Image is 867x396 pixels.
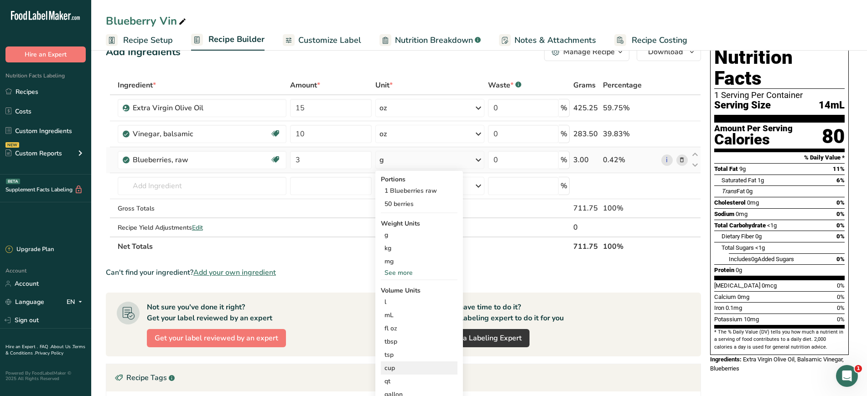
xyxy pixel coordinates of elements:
div: Not sure you've done it right? Get your label reviewed by an expert [147,302,272,324]
div: g [381,228,457,242]
span: 0% [836,233,845,240]
span: <1g [755,244,765,251]
div: Don't have time to do it? Hire a labeling expert to do it for you [439,302,564,324]
a: Language [5,294,44,310]
span: 9g [739,165,746,172]
span: 0% [837,282,845,289]
button: Hire an Expert [5,46,86,62]
span: Total Carbohydrate [714,222,766,229]
button: Get your label reviewed by an expert [147,329,286,347]
span: Ingredient [118,80,156,91]
span: 0g [755,233,762,240]
div: See more [381,268,457,278]
span: 0% [837,316,845,323]
div: BETA [6,179,20,184]
div: Extra Virgin Olive Oil [133,103,247,113]
i: Trans [722,188,737,195]
span: 0% [836,256,845,262]
div: Calories [714,133,793,146]
div: 39.83% [603,129,658,139]
span: 0% [837,293,845,300]
button: Manage Recipe [544,43,629,61]
span: Unit [375,80,393,91]
span: Calcium [714,293,736,300]
div: Can't find your ingredient? [106,267,701,278]
div: 283.50 [573,129,599,139]
span: Ingredients: [710,356,742,363]
div: l [384,297,454,307]
iframe: Intercom live chat [836,365,858,387]
div: Portions [381,175,457,184]
div: 80 [822,124,845,149]
span: 0mcg [762,282,777,289]
a: i [661,154,673,166]
div: Blueberry Vin [106,13,188,29]
a: Terms & Conditions . [5,344,85,356]
div: kg [381,242,457,255]
span: Cholesterol [714,199,746,206]
span: Saturated Fat [722,177,756,184]
div: NEW [5,142,19,148]
span: Percentage [603,80,642,91]
th: Net Totals [116,237,572,256]
div: tsp [384,350,454,360]
span: Customize Label [298,34,361,46]
th: 100% [601,237,659,256]
span: Dietary Fiber [722,233,754,240]
div: Vinegar, balsamic [133,129,247,139]
div: fl oz [384,324,454,333]
span: 10mg [744,316,759,323]
a: Notes & Attachments [499,30,596,51]
div: Manage Recipe [563,46,615,57]
span: Protein [714,267,734,273]
a: Customize Label [283,30,361,51]
div: cup [384,363,454,373]
span: 0mg [737,293,749,300]
span: Potassium [714,316,742,323]
div: 50 berries [381,197,457,211]
span: 11% [833,165,845,172]
span: 0% [836,211,845,217]
span: 1g [758,177,764,184]
div: 1 Blueberries raw [381,184,457,197]
div: 0 [573,222,599,233]
span: Serving Size [714,100,771,111]
span: 0mg [747,199,759,206]
span: Nutrition Breakdown [395,34,473,46]
th: 711.75 [571,237,601,256]
span: Iron [714,304,724,311]
span: 0g [746,188,753,195]
a: Nutrition Breakdown [379,30,481,51]
a: FAQ . [40,344,51,350]
section: * The % Daily Value (DV) tells you how much a nutrient in a serving of food contributes to a dail... [714,329,845,351]
span: 0% [836,222,845,229]
a: Privacy Policy [35,350,63,356]
div: EN [67,297,86,308]
div: oz [379,129,387,139]
div: 0.42% [603,154,658,165]
span: <1g [767,222,777,229]
div: oz [379,103,387,113]
div: tbsp [384,337,454,346]
input: Add Ingredient [118,177,286,195]
div: Blueberries, raw [133,154,247,165]
div: 59.75% [603,103,658,113]
div: 100% [603,203,658,214]
section: % Daily Value * [714,152,845,163]
div: Recipe Yield Adjustments [118,223,286,232]
div: Gross Totals [118,204,286,213]
a: Recipe Builder [191,29,265,51]
span: [MEDICAL_DATA] [714,282,760,289]
span: Grams [573,80,596,91]
span: Edit [192,223,203,232]
a: Recipe Costing [614,30,687,51]
span: Recipe Setup [123,34,173,46]
span: 0.1mg [726,304,742,311]
div: Waste [488,80,521,91]
span: 6% [836,177,845,184]
div: Add Ingredients [106,45,181,60]
div: mg [381,255,457,268]
div: Volume Units [381,286,457,295]
span: Recipe Costing [632,34,687,46]
div: mL [384,310,454,320]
